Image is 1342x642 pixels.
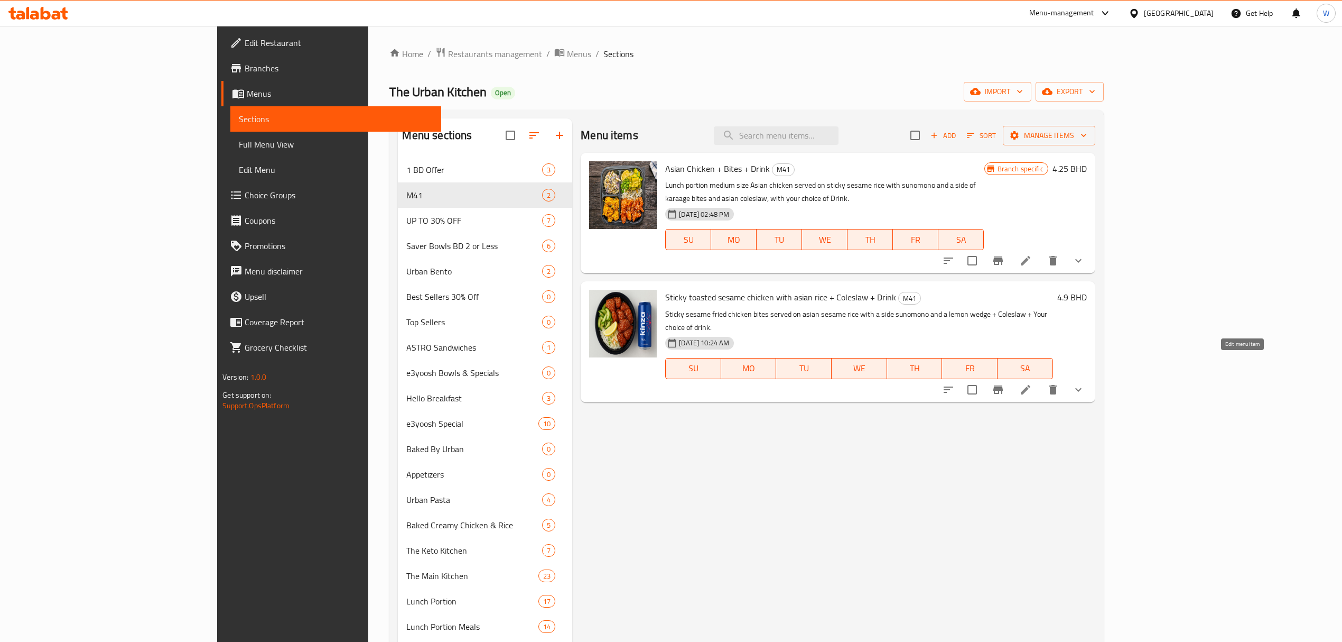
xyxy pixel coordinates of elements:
[542,290,555,303] div: items
[802,229,847,250] button: WE
[543,165,555,175] span: 3
[539,597,555,607] span: 17
[250,370,267,384] span: 1.0.0
[543,495,555,505] span: 4
[665,229,711,250] button: SU
[406,570,538,582] span: The Main Kitchen
[406,265,542,278] span: Urban Bento
[406,519,542,531] span: Baked Creamy Chicken & Rice
[543,470,555,480] span: 0
[946,361,993,376] span: FR
[398,512,572,538] div: Baked Creamy Chicken & Rice5
[589,290,657,357] img: Sticky toasted sesame chicken with asian rice + Coleslaw + Drink
[406,316,542,328] div: Top Sellers
[898,292,921,305] div: M41
[542,214,555,227] div: items
[406,620,538,633] span: Lunch Portion Meals
[1019,254,1032,267] a: Edit menu item
[542,366,555,379] div: items
[1072,383,1085,396] svg: Show Choices
[398,462,572,487] div: Appetizers0
[1044,85,1095,98] span: export
[1029,7,1094,20] div: Menu-management
[543,267,555,277] span: 2
[435,47,542,61] a: Restaurants management
[1323,7,1329,19] span: W
[1057,290,1087,305] h6: 4.9 BHD
[406,366,542,379] span: e3yoosh Bowls & Specials
[398,157,572,182] div: 1 BD Offer3
[546,48,550,60] li: /
[542,341,555,354] div: items
[245,189,433,201] span: Choice Groups
[406,443,542,455] span: Baked By Urban
[539,622,555,632] span: 14
[245,290,433,303] span: Upsell
[961,379,983,401] span: Select to update
[406,468,542,481] span: Appetizers
[1036,82,1104,102] button: export
[985,377,1011,402] button: Branch-specific-item
[543,343,555,353] span: 1
[221,182,441,208] a: Choice Groups
[542,443,555,455] div: items
[406,189,542,201] div: M41
[230,132,441,157] a: Full Menu View
[521,123,547,148] span: Sort sections
[542,265,555,278] div: items
[1002,361,1049,376] span: SA
[221,284,441,309] a: Upsell
[715,232,752,247] span: MO
[972,85,1023,98] span: import
[942,358,998,379] button: FR
[581,127,638,143] h2: Menu items
[398,309,572,335] div: Top Sellers0
[543,444,555,454] span: 0
[547,123,572,148] button: Add section
[543,317,555,327] span: 0
[1066,377,1091,402] button: show more
[721,358,777,379] button: MO
[757,229,802,250] button: TU
[1003,126,1095,145] button: Manage items
[230,157,441,182] a: Edit Menu
[926,127,960,144] span: Add item
[665,289,896,305] span: Sticky toasted sesame chicken with asian rice + Coleslaw + Drink
[222,388,271,402] span: Get support on:
[998,358,1053,379] button: SA
[926,127,960,144] button: Add
[603,48,633,60] span: Sections
[221,81,441,106] a: Menus
[543,546,555,556] span: 7
[221,208,441,233] a: Coupons
[406,240,542,252] div: Saver Bowls BD 2 or Less
[542,468,555,481] div: items
[542,544,555,557] div: items
[665,358,721,379] button: SU
[780,361,827,376] span: TU
[961,250,983,272] span: Select to update
[221,233,441,259] a: Promotions
[595,48,599,60] li: /
[711,229,757,250] button: MO
[221,335,441,360] a: Grocery Checklist
[543,368,555,378] span: 0
[776,358,832,379] button: TU
[670,361,717,376] span: SU
[398,259,572,284] div: Urban Bento2
[943,232,980,247] span: SA
[714,126,838,145] input: search
[230,106,441,132] a: Sections
[222,370,248,384] span: Version:
[245,265,433,278] span: Menu disclaimer
[499,124,521,146] span: Select all sections
[406,544,542,557] span: The Keto Kitchen
[406,493,542,506] div: Urban Pasta
[245,62,433,75] span: Branches
[543,520,555,530] span: 5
